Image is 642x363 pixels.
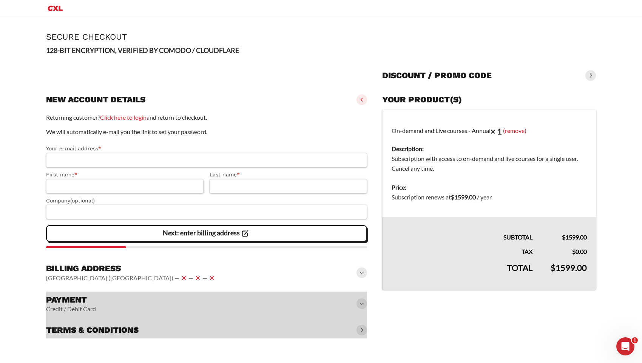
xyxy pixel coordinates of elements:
[562,233,587,241] bdi: 1599.00
[46,196,367,205] label: Company
[46,127,367,137] p: We will automatically e-mail you the link to set your password.
[382,70,492,81] h3: Discount / promo code
[572,248,587,255] bdi: 0.00
[46,225,367,242] vaadin-button: Next: enter billing address
[46,263,216,274] h3: Billing address
[70,198,95,204] span: (optional)
[382,242,542,256] th: Tax
[616,337,634,355] iframe: Intercom live chat
[572,248,576,255] span: $
[392,154,587,173] dd: Subscription with access to on-demand and live courses for a single user. Cancel any time.
[392,182,587,192] dt: Price:
[46,273,216,283] vaadin-horizontal-layout: [GEOGRAPHIC_DATA] ([GEOGRAPHIC_DATA]) — — —
[392,144,587,154] dt: Description:
[46,46,239,54] strong: 128-BIT ENCRYPTION, VERIFIED BY COMODO / CLOUDFLARE
[392,193,492,201] span: Subscription renews at .
[562,233,565,241] span: $
[210,170,367,179] label: Last name
[382,256,542,290] th: Total
[551,263,587,273] bdi: 1599.00
[46,32,596,42] h1: Secure Checkout
[46,94,145,105] h3: New account details
[491,126,502,136] strong: × 1
[46,113,367,122] p: Returning customer? and return to checkout.
[451,193,454,201] span: $
[551,263,556,273] span: $
[382,217,542,242] th: Subtotal
[632,337,638,343] span: 1
[503,127,526,134] a: (remove)
[451,193,476,201] bdi: 1599.00
[46,144,367,153] label: Your e-mail address
[100,114,147,121] a: Click here to login
[477,193,491,201] span: / year
[46,170,204,179] label: First name
[382,110,596,178] td: On-demand and Live courses - Annual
